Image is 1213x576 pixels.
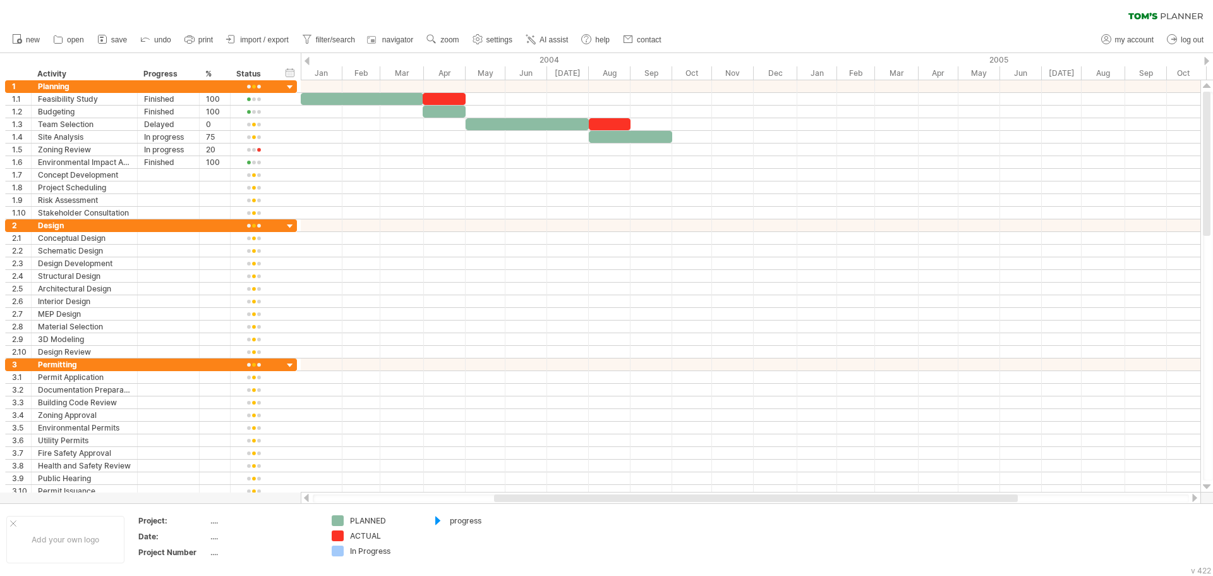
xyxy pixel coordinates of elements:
[12,257,31,269] div: 2.3
[144,144,193,156] div: In progress
[38,80,131,92] div: Planning
[754,66,797,80] div: December 2004
[12,194,31,206] div: 1.9
[38,358,131,371] div: Permitting
[144,156,193,168] div: Finished
[210,547,317,558] div: ....
[342,66,380,80] div: February 2004
[206,144,224,156] div: 20
[1181,35,1204,44] span: log out
[9,32,44,48] a: new
[206,156,224,168] div: 100
[12,118,31,130] div: 1.3
[12,358,31,371] div: 3
[595,35,610,44] span: help
[38,283,131,295] div: Architectural Design
[12,144,31,156] div: 1.5
[365,32,417,48] a: navigator
[1167,66,1207,80] div: October 2005
[38,131,131,143] div: Site Analysis
[12,447,31,459] div: 3.7
[12,396,31,408] div: 3.3
[12,283,31,295] div: 2.5
[38,144,131,156] div: Zoning Review
[12,321,31,333] div: 2.8
[205,68,223,80] div: %
[12,207,31,219] div: 1.10
[38,434,131,446] div: Utility Permits
[522,32,572,48] a: AI assist
[12,232,31,244] div: 2.1
[1000,66,1042,80] div: June 2005
[38,181,131,193] div: Project Scheduling
[12,371,31,383] div: 3.1
[12,409,31,421] div: 3.4
[143,68,192,80] div: Progress
[12,93,31,105] div: 1.1
[1191,566,1211,575] div: v 422
[12,80,31,92] div: 1
[206,93,224,105] div: 100
[210,531,317,542] div: ....
[38,308,131,320] div: MEP Design
[440,35,459,44] span: zoom
[301,66,342,80] div: January 2004
[38,447,131,459] div: Fire Safety Approval
[50,32,88,48] a: open
[672,66,712,80] div: October 2004
[299,32,359,48] a: filter/search
[38,485,131,497] div: Permit Issuance
[423,32,462,48] a: zoom
[505,66,547,80] div: June 2004
[620,32,665,48] a: contact
[137,32,175,48] a: undo
[138,547,208,558] div: Project Number
[67,35,84,44] span: open
[12,485,31,497] div: 3.10
[1164,32,1207,48] a: log out
[38,118,131,130] div: Team Selection
[38,245,131,257] div: Schematic Design
[144,118,193,130] div: Delayed
[38,346,131,358] div: Design Review
[38,270,131,282] div: Structural Design
[38,396,131,408] div: Building Code Review
[38,169,131,181] div: Concept Development
[12,333,31,345] div: 2.9
[38,409,131,421] div: Zoning Approval
[12,295,31,307] div: 2.6
[38,321,131,333] div: Material Selection
[38,472,131,484] div: Public Hearing
[578,32,613,48] a: help
[38,384,131,396] div: Documentation Preparation
[540,35,568,44] span: AI assist
[38,257,131,269] div: Design Development
[38,371,131,383] div: Permit Application
[316,35,355,44] span: filter/search
[38,295,131,307] div: Interior Design
[38,93,131,105] div: Feasibility Study
[26,35,40,44] span: new
[1115,35,1154,44] span: my account
[38,219,131,231] div: Design
[37,68,130,80] div: Activity
[206,106,224,118] div: 100
[958,66,1000,80] div: May 2005
[382,35,413,44] span: navigator
[206,118,224,130] div: 0
[837,66,875,80] div: February 2005
[712,66,754,80] div: November 2004
[12,346,31,358] div: 2.10
[12,131,31,143] div: 1.4
[12,270,31,282] div: 2.4
[138,515,208,526] div: Project:
[240,35,289,44] span: import / export
[547,66,589,80] div: July 2004
[38,422,131,434] div: Environmental Permits
[1042,66,1082,80] div: July 2005
[1125,66,1167,80] div: September 2005
[6,516,124,563] div: Add your own logo
[38,156,131,168] div: Environmental Impact Assessment
[210,515,317,526] div: ....
[350,546,419,556] div: In Progress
